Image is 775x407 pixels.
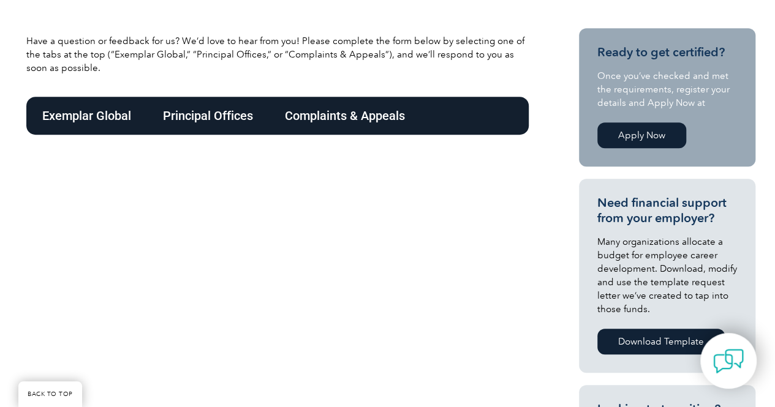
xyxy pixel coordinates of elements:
[597,45,737,60] h3: Ready to get certified?
[713,346,744,376] img: contact-chat.png
[597,235,737,316] p: Many organizations allocate a budget for employee career development. Download, modify and use th...
[26,34,529,75] p: Have a question or feedback for us? We’d love to hear from you! Please complete the form below by...
[269,97,421,135] div: Complaints & Appeals
[597,122,686,148] a: Apply Now
[597,195,737,226] h3: Need financial support from your employer?
[597,329,725,354] a: Download Template
[147,97,269,135] div: Principal Offices
[18,381,82,407] a: BACK TO TOP
[597,69,737,110] p: Once you’ve checked and met the requirements, register your details and Apply Now at
[26,97,147,135] div: Exemplar Global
